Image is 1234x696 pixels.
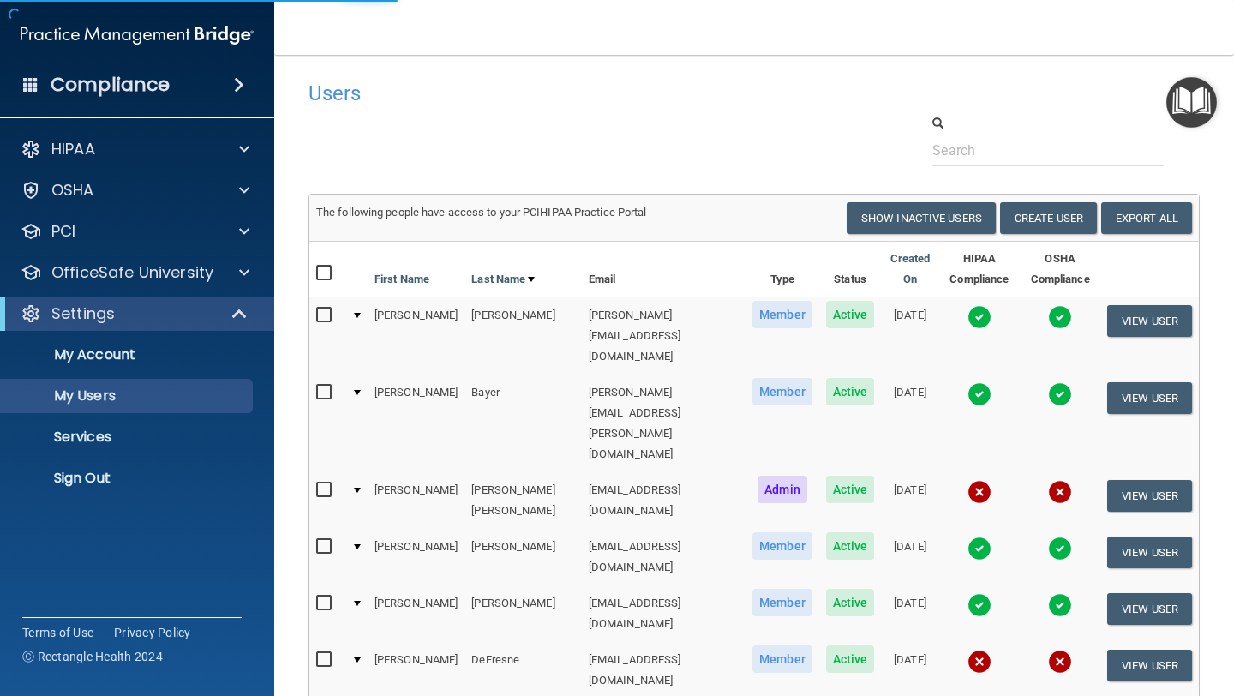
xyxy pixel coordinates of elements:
[826,476,875,503] span: Active
[752,378,812,405] span: Member
[881,585,938,642] td: [DATE]
[881,375,938,472] td: [DATE]
[1107,480,1192,512] button: View User
[368,375,464,472] td: [PERSON_NAME]
[752,301,812,328] span: Member
[826,301,875,328] span: Active
[471,269,535,290] a: Last Name
[967,650,991,674] img: cross.ca9f0e7f.svg
[1020,242,1100,297] th: OSHA Compliance
[582,472,746,529] td: [EMAIL_ADDRESS][DOMAIN_NAME]
[582,529,746,585] td: [EMAIL_ADDRESS][DOMAIN_NAME]
[1107,382,1192,414] button: View User
[932,135,1163,166] input: Search
[11,346,245,363] p: My Account
[752,645,812,673] span: Member
[51,262,213,283] p: OfficeSafe University
[1048,305,1072,329] img: tick.e7d51cea.svg
[22,624,93,641] a: Terms of Use
[826,589,875,616] span: Active
[1048,480,1072,504] img: cross.ca9f0e7f.svg
[51,221,75,242] p: PCI
[1048,537,1072,561] img: tick.e7d51cea.svg
[967,593,991,617] img: tick.e7d51cea.svg
[22,648,163,665] span: Ⓒ Rectangle Health 2024
[464,529,582,585] td: [PERSON_NAME]
[582,375,746,472] td: [PERSON_NAME][EMAIL_ADDRESS][PERSON_NAME][DOMAIN_NAME]
[847,202,996,234] button: Show Inactive Users
[881,297,938,375] td: [DATE]
[374,269,429,290] a: First Name
[881,472,938,529] td: [DATE]
[368,297,464,375] td: [PERSON_NAME]
[368,585,464,642] td: [PERSON_NAME]
[368,472,464,529] td: [PERSON_NAME]
[826,532,875,560] span: Active
[758,476,807,503] span: Admin
[1107,305,1192,337] button: View User
[464,472,582,529] td: [PERSON_NAME] [PERSON_NAME]
[1166,77,1217,128] button: Open Resource Center
[1048,382,1072,406] img: tick.e7d51cea.svg
[51,139,95,159] p: HIPAA
[582,242,746,297] th: Email
[308,82,818,105] h4: Users
[21,262,249,283] a: OfficeSafe University
[939,242,1021,297] th: HIPAA Compliance
[1107,650,1192,681] button: View User
[11,470,245,487] p: Sign Out
[51,73,170,97] h4: Compliance
[368,529,464,585] td: [PERSON_NAME]
[51,303,115,324] p: Settings
[888,249,931,290] a: Created On
[464,297,582,375] td: [PERSON_NAME]
[51,180,94,201] p: OSHA
[582,297,746,375] td: [PERSON_NAME][EMAIL_ADDRESS][DOMAIN_NAME]
[1101,202,1192,234] a: Export All
[967,305,991,329] img: tick.e7d51cea.svg
[1000,202,1097,234] button: Create User
[1107,537,1192,568] button: View User
[1048,593,1072,617] img: tick.e7d51cea.svg
[21,18,254,52] img: PMB logo
[11,429,245,446] p: Services
[967,382,991,406] img: tick.e7d51cea.svg
[826,378,875,405] span: Active
[752,532,812,560] span: Member
[582,585,746,642] td: [EMAIL_ADDRESS][DOMAIN_NAME]
[21,221,249,242] a: PCI
[819,242,882,297] th: Status
[21,180,249,201] a: OSHA
[1107,593,1192,625] button: View User
[1048,650,1072,674] img: cross.ca9f0e7f.svg
[21,303,249,324] a: Settings
[746,242,819,297] th: Type
[881,529,938,585] td: [DATE]
[464,585,582,642] td: [PERSON_NAME]
[826,645,875,673] span: Active
[967,537,991,561] img: tick.e7d51cea.svg
[967,480,991,504] img: cross.ca9f0e7f.svg
[752,589,812,616] span: Member
[11,387,245,405] p: My Users
[114,624,191,641] a: Privacy Policy
[21,139,249,159] a: HIPAA
[316,206,647,219] span: The following people have access to your PCIHIPAA Practice Portal
[464,375,582,472] td: Bayer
